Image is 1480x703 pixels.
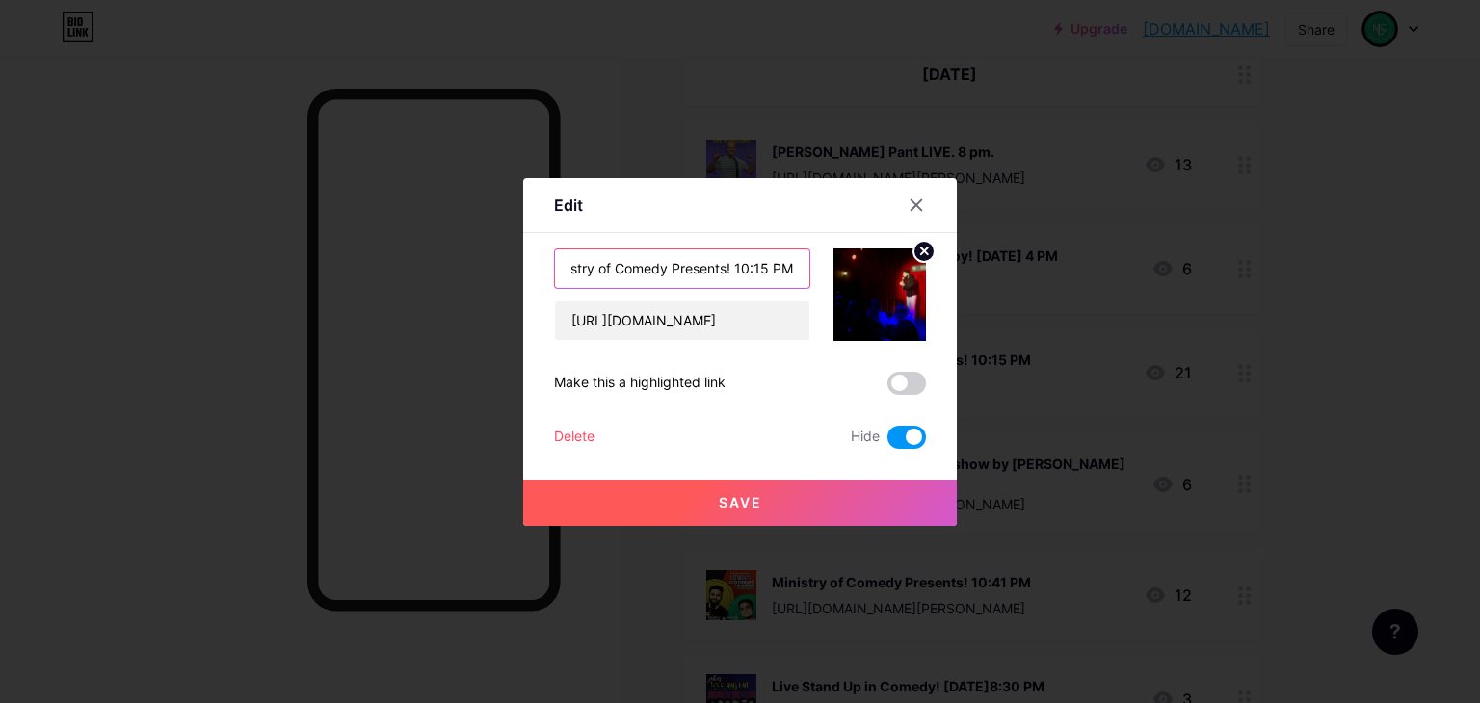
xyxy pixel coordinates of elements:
button: Save [523,480,957,526]
img: link_thumbnail [833,248,926,341]
span: Hide [851,426,880,449]
div: Edit [554,194,583,217]
span: Save [719,494,762,510]
input: Title [555,249,809,288]
input: URL [555,301,809,340]
div: Make this a highlighted link [554,372,726,395]
div: Delete [554,426,595,449]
